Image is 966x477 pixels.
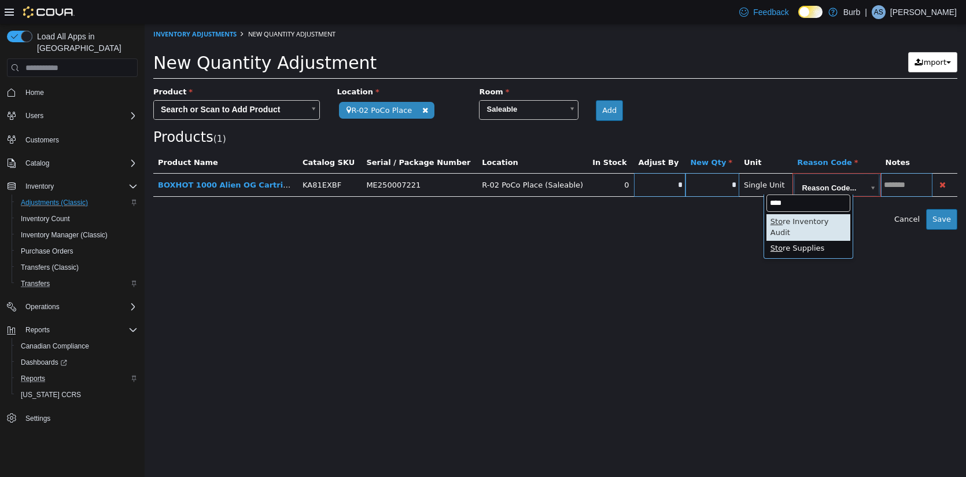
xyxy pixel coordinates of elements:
[622,190,706,217] div: re Inventory Audit
[21,279,50,288] span: Transfers
[25,135,59,145] span: Customers
[7,79,138,457] nav: Complex example
[21,214,70,223] span: Inventory Count
[21,156,54,170] button: Catalog
[16,228,112,242] a: Inventory Manager (Classic)
[16,372,50,386] a: Reports
[32,31,138,54] span: Load All Apps in [GEOGRAPHIC_DATA]
[16,339,138,353] span: Canadian Compliance
[16,372,138,386] span: Reports
[21,390,81,399] span: [US_STATE] CCRS
[874,5,883,19] span: AS
[25,325,50,335] span: Reports
[798,6,823,18] input: Dark Mode
[16,388,86,402] a: [US_STATE] CCRS
[12,211,142,227] button: Inventory Count
[890,5,957,19] p: [PERSON_NAME]
[23,6,75,18] img: Cova
[16,277,138,291] span: Transfers
[25,414,50,423] span: Settings
[2,155,142,171] button: Catalog
[16,260,83,274] a: Transfers (Classic)
[12,259,142,276] button: Transfers (Classic)
[2,131,142,148] button: Customers
[16,260,138,274] span: Transfers (Classic)
[2,299,142,315] button: Operations
[21,342,89,351] span: Canadian Compliance
[753,6,788,18] span: Feedback
[16,355,72,369] a: Dashboards
[12,276,142,292] button: Transfers
[12,227,142,243] button: Inventory Manager (Classic)
[626,193,638,202] span: Sto
[21,179,138,193] span: Inventory
[12,243,142,259] button: Purchase Orders
[16,388,138,402] span: Washington CCRS
[21,300,138,314] span: Operations
[16,339,94,353] a: Canadian Compliance
[872,5,886,19] div: Alex Specht
[16,228,138,242] span: Inventory Manager (Classic)
[16,212,75,226] a: Inventory Count
[25,182,54,191] span: Inventory
[2,108,142,124] button: Users
[21,300,64,314] button: Operations
[12,370,142,387] button: Reports
[2,322,142,338] button: Reports
[16,212,138,226] span: Inventory Count
[12,354,142,370] a: Dashboards
[21,85,138,100] span: Home
[16,277,54,291] a: Transfers
[626,220,638,229] span: Sto
[843,5,861,19] p: Burb
[25,302,60,311] span: Operations
[21,374,45,383] span: Reports
[25,111,43,120] span: Users
[12,387,142,403] button: [US_STATE] CCRS
[16,244,78,258] a: Purchase Orders
[21,179,58,193] button: Inventory
[2,84,142,101] button: Home
[865,5,867,19] p: |
[21,412,55,425] a: Settings
[2,410,142,427] button: Settings
[25,88,44,97] span: Home
[21,230,108,240] span: Inventory Manager (Classic)
[16,355,138,369] span: Dashboards
[21,198,88,207] span: Adjustments (Classic)
[622,217,706,233] div: re Supplies
[21,133,64,147] a: Customers
[16,196,93,210] a: Adjustments (Classic)
[25,159,49,168] span: Catalog
[21,263,79,272] span: Transfers (Classic)
[21,411,138,425] span: Settings
[2,178,142,195] button: Inventory
[21,247,73,256] span: Purchase Orders
[21,109,48,123] button: Users
[21,323,138,337] span: Reports
[21,156,138,170] span: Catalog
[21,323,54,337] button: Reports
[735,1,793,24] a: Feedback
[16,244,138,258] span: Purchase Orders
[12,338,142,354] button: Canadian Compliance
[16,196,138,210] span: Adjustments (Classic)
[21,109,138,123] span: Users
[21,358,67,367] span: Dashboards
[21,132,138,146] span: Customers
[12,195,142,211] button: Adjustments (Classic)
[21,86,49,100] a: Home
